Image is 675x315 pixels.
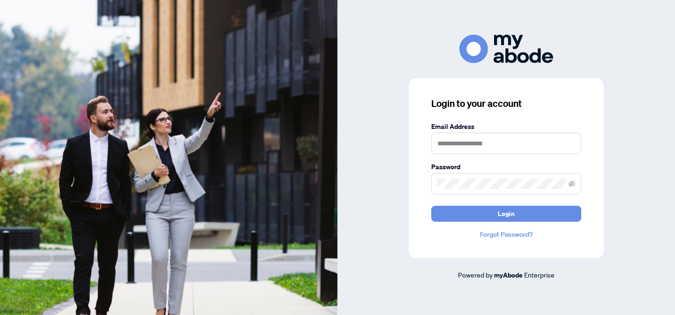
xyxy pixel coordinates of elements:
[498,206,515,221] span: Login
[431,229,581,240] a: Forgot Password?
[431,206,581,222] button: Login
[431,162,581,172] label: Password
[458,270,493,279] span: Powered by
[431,121,581,132] label: Email Address
[524,270,555,279] span: Enterprise
[494,270,523,280] a: myAbode
[431,97,581,110] h3: Login to your account
[459,35,553,63] img: ma-logo
[569,180,575,187] span: eye-invisible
